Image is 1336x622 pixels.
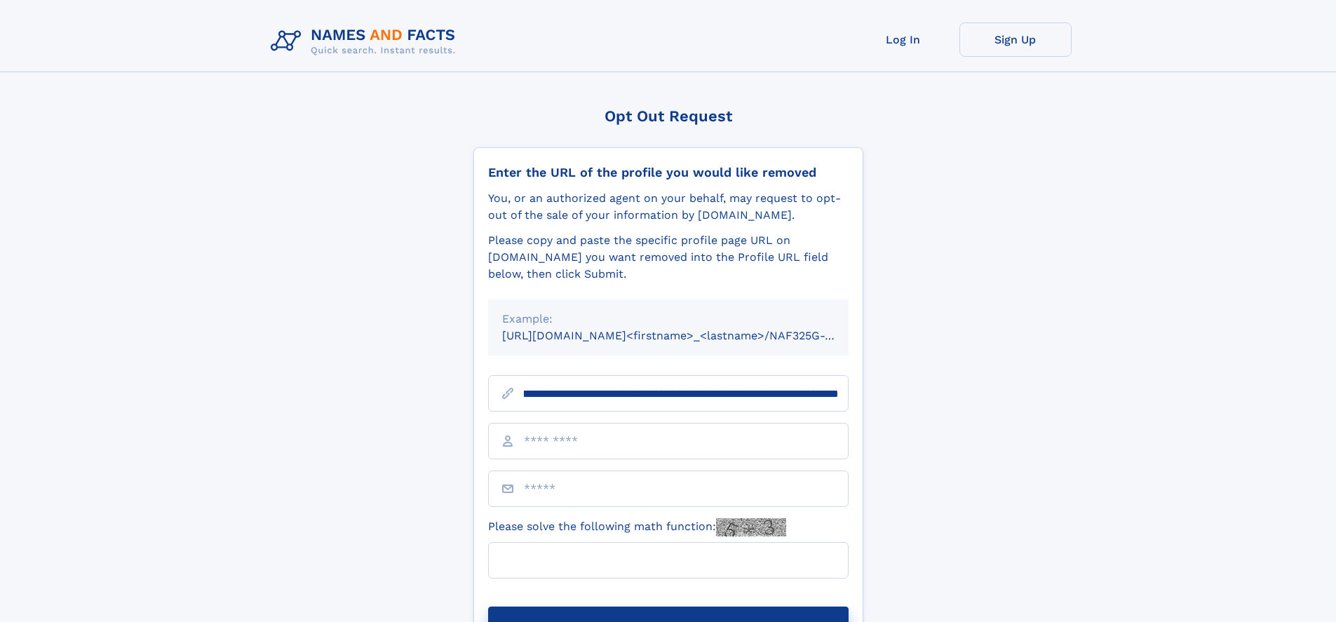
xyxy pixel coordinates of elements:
[502,311,835,327] div: Example:
[502,329,875,342] small: [URL][DOMAIN_NAME]<firstname>_<lastname>/NAF325G-xxxxxxxx
[488,232,849,283] div: Please copy and paste the specific profile page URL on [DOMAIN_NAME] you want removed into the Pr...
[488,518,786,536] label: Please solve the following math function:
[959,22,1072,57] a: Sign Up
[488,165,849,180] div: Enter the URL of the profile you would like removed
[473,107,863,125] div: Opt Out Request
[265,22,467,60] img: Logo Names and Facts
[488,190,849,224] div: You, or an authorized agent on your behalf, may request to opt-out of the sale of your informatio...
[847,22,959,57] a: Log In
